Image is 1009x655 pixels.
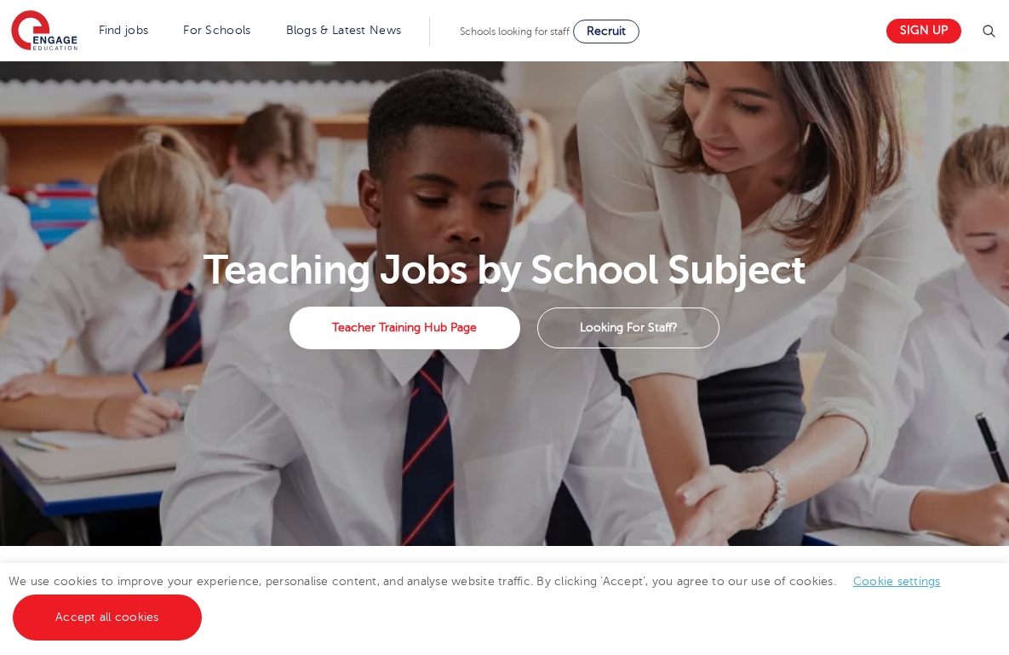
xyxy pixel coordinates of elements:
a: Looking For Staff? [537,307,719,348]
a: Find jobs [99,24,149,37]
span: We use cookies to improve your experience, personalise content, and analyse website traffic. By c... [9,575,958,623]
a: Recruit [573,20,639,43]
a: For Schools [183,24,250,37]
a: Accept all cookies [13,595,202,641]
span: Schools looking for staff [460,26,570,37]
span: Recruit [587,25,626,37]
a: Teacher Training Hub Page [290,307,520,349]
a: Sign up [886,19,961,43]
h1: Teaching Jobs by School Subject [105,250,905,290]
a: Cookie settings [853,575,941,588]
a: Blogs & Latest News [286,24,402,37]
img: Engage Education [11,10,77,53]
